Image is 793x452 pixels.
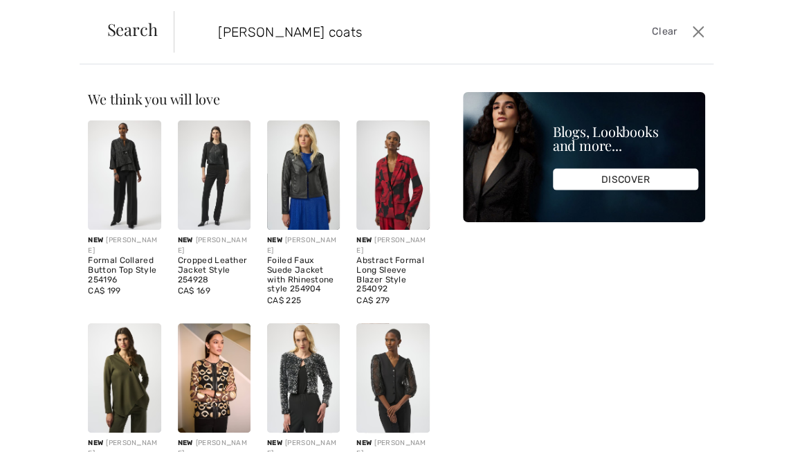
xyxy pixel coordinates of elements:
img: Cropped Leather Jacket Style 254928. Black [178,120,250,230]
span: New [88,439,103,447]
img: Sequined Velvet Cropped Cover-Up Style 254930. Black/Silver [267,323,340,433]
span: CA$ 199 [88,286,120,296]
div: DISCOVER [553,169,698,190]
span: Search [107,21,158,37]
span: New [88,236,103,244]
span: We think you will love [88,89,219,108]
div: [PERSON_NAME] [356,235,429,256]
div: [PERSON_NAME] [267,235,340,256]
div: Foiled Faux Suede Jacket with Rhinestone style 254904 [267,256,340,294]
img: Blogs, Lookbooks and more... [463,92,705,222]
span: New [356,236,372,244]
div: Abstract Formal Long Sleeve Blazer Style 254092 [356,256,429,294]
img: Formal Collared Button Top Style 254196. Black [88,120,161,230]
span: New [267,439,282,447]
img: Abstract Formal Long Sleeve Blazer Style 254092. Black/red [356,120,429,230]
span: Clear [652,24,677,39]
span: CA$ 169 [178,286,210,296]
span: New [267,236,282,244]
div: [PERSON_NAME] [178,235,250,256]
img: V-Neck Blazer with Embroidered Sleeves Style 254189. Black [356,323,429,433]
div: [PERSON_NAME] [88,235,161,256]
span: New [356,439,372,447]
div: Formal Collared Button Top Style 254196 [88,256,161,284]
button: Close [688,21,708,43]
input: TYPE TO SEARCH [208,11,567,53]
img: Casual V-Neck Long-Sleeve Style 253040. Black [88,323,161,433]
span: CA$ 225 [267,296,301,305]
div: Cropped Leather Jacket Style 254928 [178,256,250,284]
div: Blogs, Lookbooks and more... [553,125,698,152]
span: CA$ 279 [356,296,390,305]
img: Foiled Faux Suede Jacket with Rhinestone style 254904. Black [267,120,340,230]
span: New [178,439,193,447]
span: Chat [32,10,60,22]
img: Abstract Zipper Long-Sleeve Top Style 254923. Gold/Black [178,323,250,433]
span: New [178,236,193,244]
